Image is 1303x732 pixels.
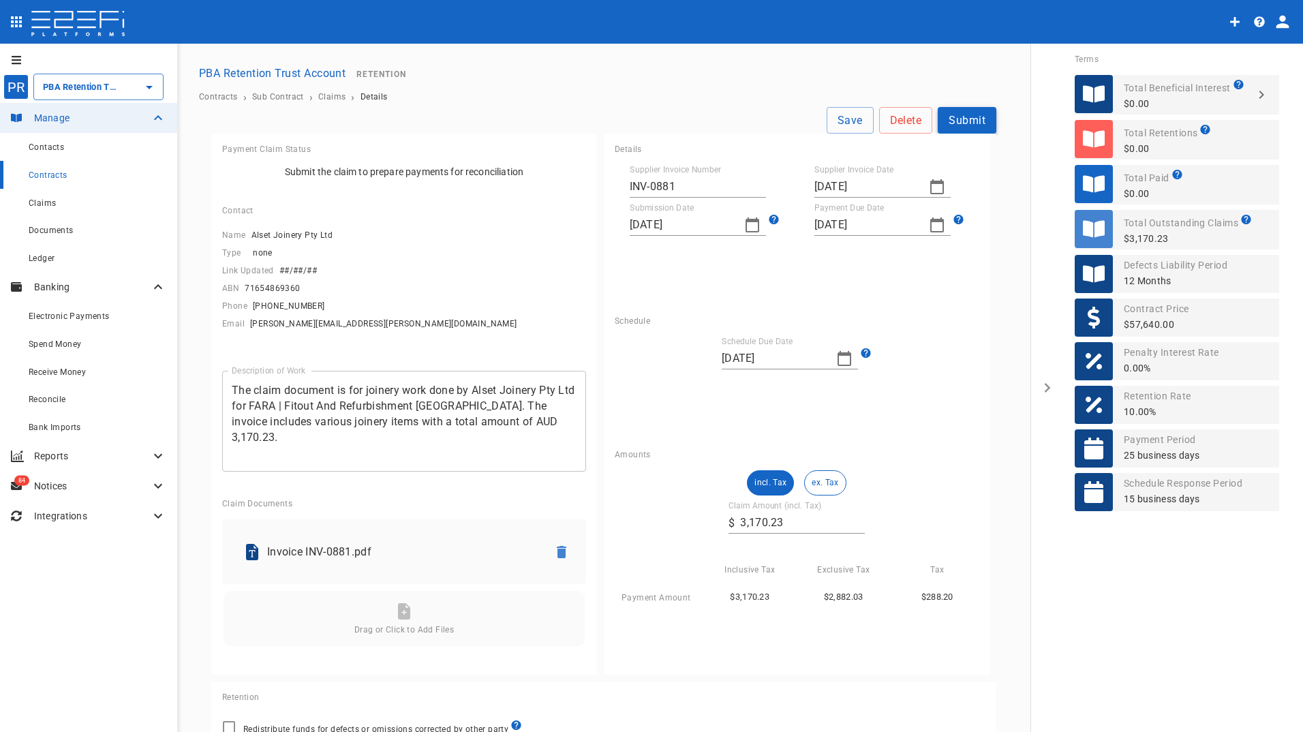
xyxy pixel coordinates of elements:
[222,301,247,311] span: Phone
[722,336,793,348] label: Schedule Due Date
[1124,127,1197,138] span: Total Retentions
[274,262,322,279] button: ##/##/##
[1124,96,1244,112] p: $0.00
[802,589,885,605] p: $2,882.03
[896,589,979,605] p: $288.20
[938,107,996,134] button: Submit
[318,92,346,102] a: Claims
[1124,303,1189,314] span: Contract Price
[29,395,66,404] span: Reconcile
[245,315,523,333] button: [PERSON_NAME][EMAIL_ADDRESS][PERSON_NAME][DOMAIN_NAME]
[199,92,1281,102] nav: breadcrumb
[1124,217,1238,228] span: Total Outstanding Claims
[253,301,325,311] span: [PHONE_NUMBER]
[250,319,517,329] span: [PERSON_NAME][EMAIL_ADDRESS][PERSON_NAME][DOMAIN_NAME]
[1124,347,1219,358] span: Penalty Interest Rate
[243,95,247,99] li: ›
[222,590,586,647] div: Drag or Click to Add Files
[1124,172,1169,183] span: Total Paid
[351,95,354,99] li: ›
[1124,391,1191,401] span: Retention Rate
[1124,404,1191,420] p: 10.00%
[14,476,29,486] span: 84
[222,266,274,275] span: Link Updated
[140,78,159,97] button: Open
[222,230,246,240] span: Name
[1124,361,1219,376] p: 0.00%
[29,170,67,180] span: Contracts
[246,226,338,244] button: Alset Joinery Pty Ltd
[622,593,691,603] span: Payment Amount
[232,365,306,376] label: Description of Work
[1124,273,1227,289] p: 12 Months
[222,499,292,508] span: Claim Documents
[222,319,245,329] span: Email
[1124,434,1196,445] span: Payment Period
[222,144,311,154] span: Payment Claim Status
[615,316,650,326] span: Schedule
[615,144,642,154] span: Details
[356,70,406,79] span: Retention
[29,367,86,377] span: Receive Money
[1124,478,1242,489] span: Schedule Response Period
[1124,141,1211,157] p: $0.00
[29,254,55,263] span: Ledger
[354,625,454,635] span: Drag or Click to Add Files
[817,565,870,575] span: Exclusive Tax
[630,202,694,214] label: Submission Date
[29,198,56,208] span: Claims
[29,423,81,432] span: Bank Imports
[724,565,775,575] span: Inclusive Tax
[29,339,81,349] span: Spend Money
[615,450,651,459] span: Amounts
[199,92,238,102] a: Contracts
[232,382,577,461] textarea: The claim document is for joinery work done by Alset Joinery Pty Ltd for FARA | Fitout And Refurb...
[222,206,254,215] span: Contact
[252,92,304,102] a: Sub Contract
[1124,186,1183,202] p: $0.00
[930,565,944,575] span: Tax
[34,479,150,493] p: Notices
[222,692,260,702] span: Retention
[630,164,721,176] label: Supplier Invoice Number
[729,515,735,531] p: $
[827,107,874,134] button: Save
[29,311,110,321] span: Electronic Payments
[747,470,794,495] button: incl. Tax
[34,509,150,523] p: Integrations
[241,244,285,262] button: none
[1124,260,1227,271] span: Defects Liability Period
[3,74,29,100] div: PR
[814,164,893,176] label: Supplier Invoice Date
[29,226,74,235] span: Documents
[1124,317,1189,333] p: $57,640.00
[251,230,333,240] span: Alset Joinery Pty Ltd
[309,95,313,99] li: ›
[29,142,64,152] span: Contacts
[1124,231,1252,247] p: $3,170.23
[34,449,150,463] p: Reports
[709,589,792,605] p: $3,170.23
[1031,44,1064,732] button: open drawer
[233,536,548,568] div: Invoice INV-0881.pdf
[222,284,239,293] span: ABN
[361,92,388,102] a: Details
[239,279,305,297] button: 71654869360
[194,60,351,87] button: PBA Retention Trust Account
[222,248,241,258] span: Type
[34,280,150,294] p: Banking
[729,500,822,512] label: Claim Amount (incl. Tax)
[245,284,300,293] span: 71654869360
[814,202,885,214] label: Payment Due Date
[247,297,331,315] button: [PHONE_NUMBER]
[1124,491,1242,507] p: 15 business days
[34,111,150,125] p: Manage
[879,107,933,134] button: Delete
[279,266,317,275] span: ##/##/##
[222,165,586,179] p: Submit the claim to prepare payments for reconciliation
[40,80,119,94] input: PBA Retention Trust Account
